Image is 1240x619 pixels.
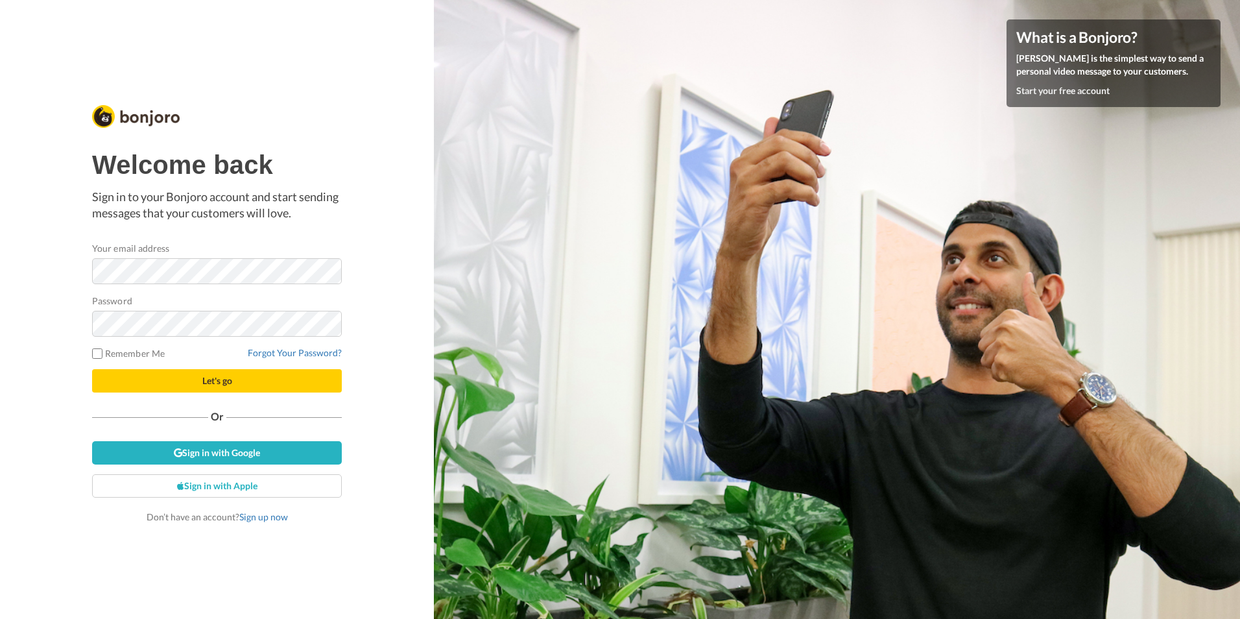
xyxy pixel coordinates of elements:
[92,346,165,360] label: Remember Me
[92,241,169,255] label: Your email address
[1016,29,1211,45] h4: What is a Bonjoro?
[92,348,102,359] input: Remember Me
[202,375,232,386] span: Let's go
[1016,52,1211,78] p: [PERSON_NAME] is the simplest way to send a personal video message to your customers.
[239,511,288,522] a: Sign up now
[92,151,342,179] h1: Welcome back
[1016,85,1110,96] a: Start your free account
[147,511,288,522] span: Don’t have an account?
[92,369,342,393] button: Let's go
[92,294,132,308] label: Password
[92,189,342,222] p: Sign in to your Bonjoro account and start sending messages that your customers will love.
[92,474,342,498] a: Sign in with Apple
[248,347,342,358] a: Forgot Your Password?
[208,412,226,421] span: Or
[92,441,342,465] a: Sign in with Google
